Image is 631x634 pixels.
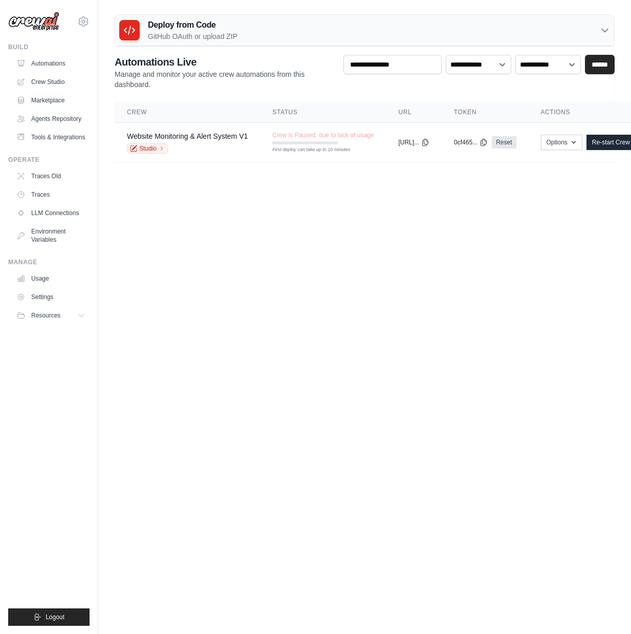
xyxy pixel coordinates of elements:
[12,270,90,287] a: Usage
[8,608,90,626] button: Logout
[272,146,338,154] div: First deploy can take up to 10 minutes
[454,138,488,146] button: 0cf465...
[12,289,90,305] a: Settings
[8,156,90,164] div: Operate
[272,131,374,139] span: Crew is Paused, due to lack of usage
[8,258,90,266] div: Manage
[12,55,90,72] a: Automations
[127,132,248,140] a: Website Monitoring & Alert System V1
[12,186,90,203] a: Traces
[127,143,168,154] a: Studio
[115,55,335,69] h2: Automations Live
[8,43,90,51] div: Build
[12,92,90,109] a: Marketplace
[442,102,528,123] th: Token
[31,311,60,320] span: Resources
[12,223,90,248] a: Environment Variables
[12,205,90,221] a: LLM Connections
[8,12,59,31] img: Logo
[148,31,237,41] p: GitHub OAuth or upload ZIP
[12,307,90,324] button: Resources
[260,102,386,123] th: Status
[492,136,516,149] a: Reset
[541,135,582,150] button: Options
[46,613,64,621] span: Logout
[386,102,442,123] th: URL
[115,102,260,123] th: Crew
[12,74,90,90] a: Crew Studio
[12,168,90,184] a: Traces Old
[115,69,335,90] p: Manage and monitor your active crew automations from this dashboard.
[12,129,90,145] a: Tools & Integrations
[148,19,237,31] h3: Deploy from Code
[12,111,90,127] a: Agents Repository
